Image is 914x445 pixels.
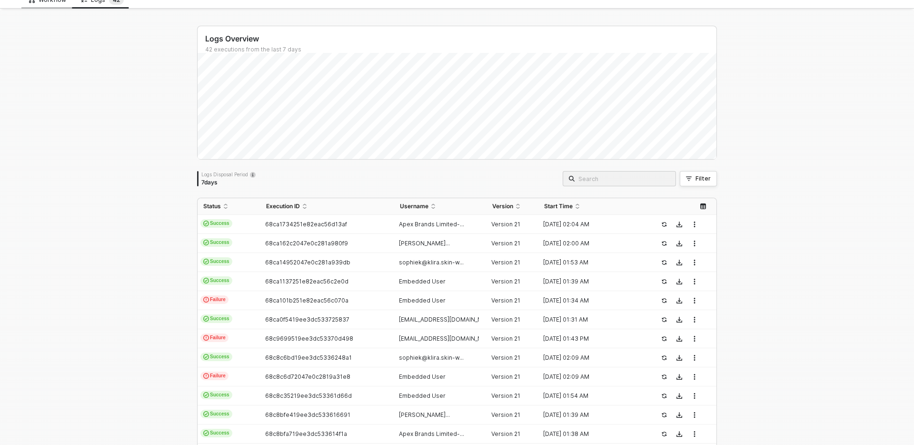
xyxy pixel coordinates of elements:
span: icon-download [676,298,682,303]
span: Version 21 [491,430,520,437]
th: Start Time [538,198,650,215]
th: Execution ID [260,198,394,215]
span: 68c8bfa719ee3dc533614f1a [265,430,347,437]
span: 68c9699519ee3dc53370d498 [265,335,353,342]
span: 68c8c6bd19ee3dc5336248a1 [265,354,352,361]
th: Username [394,198,487,215]
span: icon-success-page [661,279,667,284]
span: icon-download [676,431,682,437]
span: Start Time [544,202,573,210]
span: Success [200,410,232,418]
span: icon-download [676,317,682,323]
span: 68ca14952047e0c281a939db [265,259,350,266]
div: [DATE] 01:39 AM [538,411,642,419]
span: icon-exclamation [203,373,209,379]
span: Version 21 [491,297,520,304]
span: 68c8c6d72047e0c2819a31e8 [265,373,350,380]
span: Success [200,429,232,437]
span: icon-download [676,279,682,284]
span: icon-cards [203,316,209,322]
span: 68c8bfe419ee3dc533616691 [265,411,350,418]
span: Success [200,391,232,399]
span: icon-table [700,203,706,209]
span: icon-download [676,336,682,342]
span: Version 21 [491,240,520,247]
span: icon-success-page [661,298,667,303]
span: Version [492,202,513,210]
span: icon-download [676,260,682,265]
span: icon-download [676,241,682,246]
div: [DATE] 01:38 AM [538,430,642,438]
span: Version 21 [491,354,520,361]
span: [EMAIL_ADDRESS][DOMAIN_NAME] [399,335,496,342]
span: Success [200,353,232,361]
span: icon-cards [203,259,209,264]
span: icon-success-page [661,317,667,323]
div: [DATE] 01:34 AM [538,297,642,304]
span: icon-success-page [661,355,667,361]
span: Failure [200,334,228,342]
span: Embedded User [399,278,446,285]
div: [DATE] 02:09 AM [538,373,642,381]
div: [DATE] 02:00 AM [538,240,642,247]
div: 42 executions from the last 7 days [205,46,716,53]
span: Embedded User [399,373,446,380]
span: 68c8c35219ee3dc53361d66d [265,392,352,399]
span: Success [200,238,232,247]
span: Username [400,202,428,210]
span: icon-success-page [661,336,667,342]
span: 68ca101b251e82eac56c070a [265,297,348,304]
span: icon-success-page [661,374,667,380]
span: Apex Brands Limited-... [399,221,464,228]
div: 7 days [201,179,256,186]
div: [DATE] 01:43 PM [538,335,642,343]
span: Failure [200,372,228,380]
span: icon-cards [203,411,209,417]
span: icon-success-page [661,222,667,227]
input: Search [578,173,670,184]
span: Embedded User [399,297,446,304]
div: [DATE] 01:53 AM [538,259,642,266]
span: 68ca0f5419ee3dc533725837 [265,316,349,323]
span: icon-download [676,393,682,399]
span: icon-success-page [661,260,667,265]
th: Version [487,198,538,215]
span: icon-exclamation [203,335,209,341]
span: icon-cards [203,240,209,245]
th: Status [198,198,260,215]
div: Logs Disposal Period [201,171,256,178]
span: icon-download [676,412,682,418]
span: Success [200,219,232,228]
span: 68ca162c2047e0c281a980f9 [265,240,348,247]
span: icon-cards [203,430,209,436]
span: icon-success-page [661,393,667,399]
span: Failure [200,295,228,304]
span: icon-exclamation [203,297,209,303]
span: icon-success-page [661,412,667,418]
span: 68ca1734251e82eac56d13af [265,221,347,228]
span: Success [200,314,232,323]
span: icon-cards [203,392,209,398]
span: Version 21 [491,373,520,380]
span: 68ca1137251e82eac56c2e0d [265,278,348,285]
span: Version 21 [491,411,520,418]
span: Status [203,202,221,210]
div: [DATE] 02:04 AM [538,221,642,228]
span: Apex Brands Limited-... [399,430,464,437]
div: [DATE] 01:54 AM [538,392,642,400]
div: [DATE] 01:31 AM [538,316,642,324]
div: Filter [695,175,711,182]
span: Version 21 [491,316,520,323]
span: Embedded User [399,392,446,399]
span: Version 21 [491,278,520,285]
span: icon-download [676,374,682,380]
span: icon-cards [203,354,209,360]
div: [DATE] 02:09 AM [538,354,642,362]
div: Logs Overview [205,34,716,44]
span: icon-success-page [661,241,667,246]
span: sophiek@klira.skin-w... [399,354,464,361]
span: icon-cards [203,221,209,226]
span: Execution ID [266,202,300,210]
span: [PERSON_NAME]... [399,411,450,418]
span: icon-download [676,222,682,227]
